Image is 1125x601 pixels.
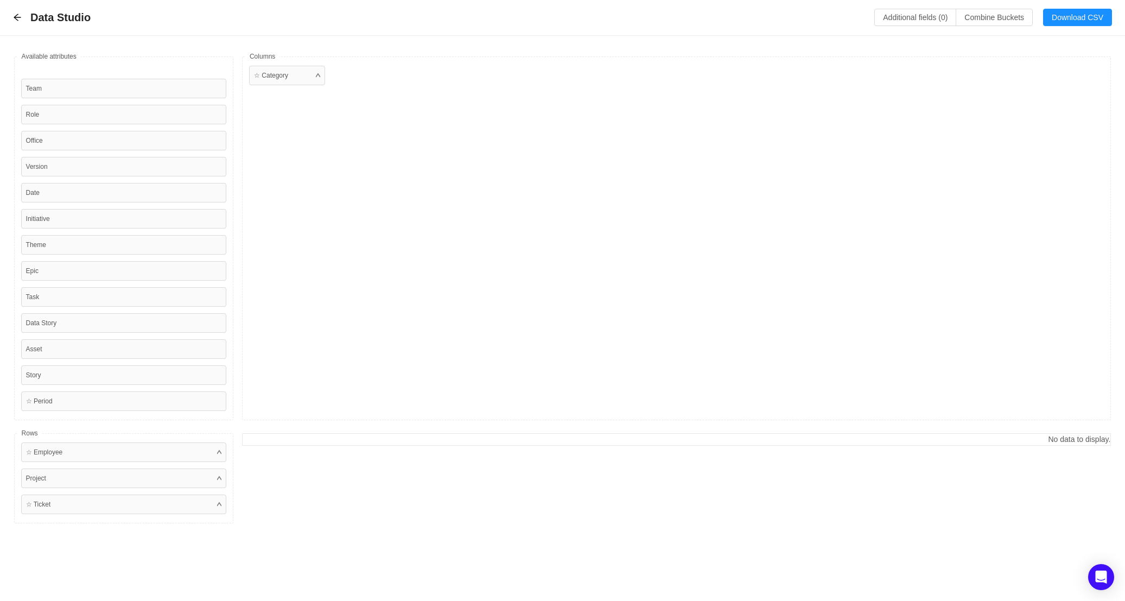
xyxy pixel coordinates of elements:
div: No data to display. [243,434,1110,445]
div: ☆ Period [21,391,226,411]
div: ☆ Employee [21,442,226,462]
div: Asset [21,339,226,359]
div: ☆ Ticket [21,495,226,514]
div: Theme [21,235,226,255]
div: Date [21,183,226,203]
div: ☆ Employee [26,447,63,457]
button: Additional fields (0) [874,9,956,26]
div: Initiative [21,209,226,229]
div: Version [21,157,226,176]
button: Download CSV [1043,9,1112,26]
div: Open Intercom Messenger [1088,564,1114,590]
div: Team [21,79,226,98]
div: Epic [21,261,226,281]
span: Data Studio [30,9,97,26]
div: Story [21,365,226,385]
div: ☆ Category [254,71,288,80]
div: Project [21,469,226,488]
button: Combine Buckets [956,9,1033,26]
div: Role [21,105,226,124]
div: Project [26,473,46,483]
div: Data Story [21,313,226,333]
div: Back [13,13,22,22]
div: ☆ Ticket [26,499,51,509]
div: Task [21,287,226,307]
i: icon: arrow-left [13,13,22,22]
div: Office [21,131,226,150]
